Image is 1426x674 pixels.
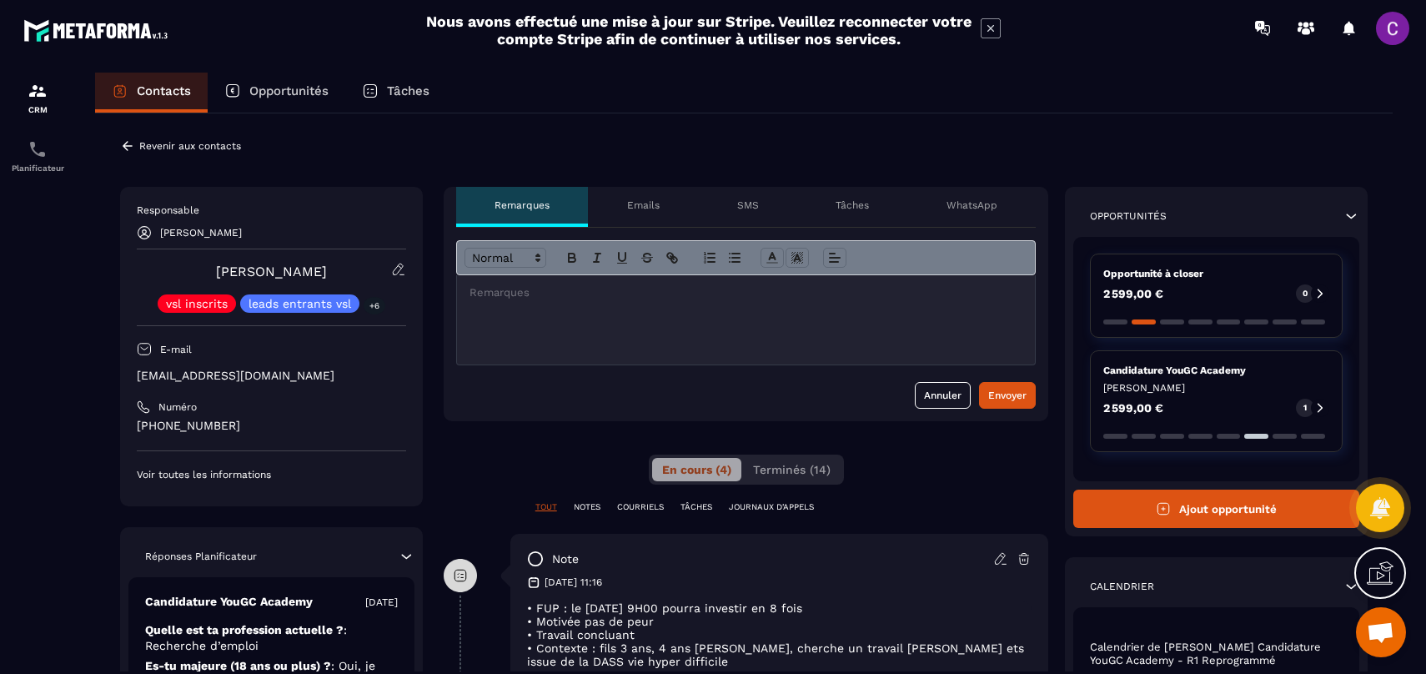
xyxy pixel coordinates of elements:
p: 1 [1303,402,1307,414]
p: Opportunités [249,83,329,98]
img: formation [28,81,48,101]
a: Opportunités [208,73,345,113]
p: Quelle est ta profession actuelle ? [145,622,398,654]
a: Tâches [345,73,446,113]
p: Planificateur [4,163,71,173]
p: [EMAIL_ADDRESS][DOMAIN_NAME] [137,368,406,384]
p: vsl inscrits [166,298,228,309]
p: • Travail concluant [527,628,1032,641]
p: Responsable [137,204,406,217]
a: Contacts [95,73,208,113]
p: Réponses Planificateur [145,550,257,563]
p: JOURNAUX D'APPELS [729,501,814,513]
button: Terminés (14) [743,458,841,481]
p: CRM [4,105,71,114]
p: 0 [1303,288,1308,299]
p: COURRIELS [617,501,664,513]
button: En cours (4) [652,458,741,481]
p: Revenir aux contacts [139,140,241,152]
p: Calendrier [1090,580,1154,593]
p: note [552,551,579,567]
p: SMS [737,199,759,212]
p: Tâches [836,199,869,212]
p: [PERSON_NAME] [160,227,242,239]
p: 2 599,00 € [1103,288,1163,299]
p: TOUT [535,501,557,513]
div: Ouvrir le chat [1356,607,1406,657]
p: Remarques [495,199,550,212]
p: Contacts [137,83,191,98]
p: [PHONE_NUMBER] [137,418,406,434]
h2: Nous avons effectué une mise à jour sur Stripe. Veuillez reconnecter votre compte Stripe afin de ... [425,13,972,48]
p: Opportunités [1090,209,1167,223]
p: E-mail [160,343,192,356]
p: Candidature YouGC Academy [1103,364,1329,377]
p: Voir toutes les informations [137,468,406,481]
p: • Motivée pas de peur [527,615,1032,628]
p: Tâches [387,83,429,98]
p: [PERSON_NAME] [1103,381,1329,395]
img: scheduler [28,139,48,159]
p: Numéro [158,400,197,414]
a: schedulerschedulerPlanificateur [4,127,71,185]
p: TÂCHES [680,501,712,513]
span: Terminés (14) [753,463,831,476]
button: Annuler [915,382,971,409]
p: [DATE] 11:16 [545,576,602,589]
p: Opportunité à closer [1103,267,1329,280]
p: NOTES [574,501,600,513]
span: En cours (4) [662,463,731,476]
a: [PERSON_NAME] [216,264,327,279]
p: Candidature YouGC Academy [145,594,313,610]
p: [DATE] [365,596,398,609]
p: • Contexte : fils 3 ans, 4 ans [PERSON_NAME], cherche un travail [PERSON_NAME] ets issue de la DA... [527,641,1032,668]
p: • FUP : le [DATE] 9H00 pourra investir en 8 fois [527,601,1032,615]
a: formationformationCRM [4,68,71,127]
p: WhatsApp [946,199,997,212]
div: Envoyer [988,387,1027,404]
button: Envoyer [979,382,1036,409]
p: Emails [627,199,660,212]
p: 2 599,00 € [1103,402,1163,414]
button: Ajout opportunité [1073,490,1359,528]
img: logo [23,15,173,46]
p: +6 [364,297,385,314]
p: Calendrier de [PERSON_NAME] Candidature YouGC Academy - R1 Reprogrammé [1090,641,1343,667]
p: leads entrants vsl [249,298,351,309]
